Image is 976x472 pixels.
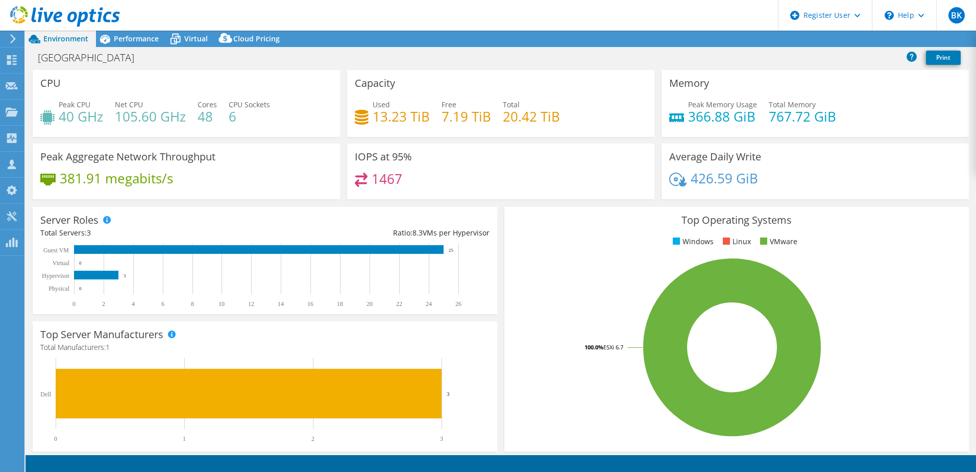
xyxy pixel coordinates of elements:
[59,111,103,122] h4: 40 GHz
[396,300,402,308] text: 22
[198,100,217,109] span: Cores
[512,215,961,226] h3: Top Operating Systems
[183,435,186,442] text: 1
[229,100,270,109] span: CPU Sockets
[367,300,373,308] text: 20
[33,52,150,63] h1: [GEOGRAPHIC_DATA]
[584,343,603,351] tspan: 100.0%
[40,151,215,162] h3: Peak Aggregate Network Throughput
[412,228,423,238] span: 8.3
[670,236,714,247] li: Windows
[79,261,82,266] text: 0
[688,111,757,122] h4: 366.88 GiB
[40,215,99,226] h3: Server Roles
[691,173,758,184] h4: 426.59 GiB
[455,300,461,308] text: 26
[307,300,313,308] text: 16
[43,247,69,254] text: Guest VM
[769,100,816,109] span: Total Memory
[114,34,159,43] span: Performance
[440,435,443,442] text: 3
[79,286,82,291] text: 0
[191,300,194,308] text: 8
[40,391,51,398] text: Dell
[503,100,520,109] span: Total
[503,111,560,122] h4: 20.42 TiB
[59,100,90,109] span: Peak CPU
[42,272,69,279] text: Hypervisor
[355,151,412,162] h3: IOPS at 95%
[40,227,265,239] div: Total Servers:
[53,259,70,267] text: Virtual
[948,7,965,23] span: BK
[372,173,402,184] h4: 1467
[184,34,208,43] span: Virtual
[218,300,225,308] text: 10
[248,300,254,308] text: 12
[233,34,280,43] span: Cloud Pricing
[161,300,164,308] text: 6
[426,300,432,308] text: 24
[278,300,284,308] text: 14
[720,236,751,247] li: Linux
[198,111,217,122] h4: 48
[373,111,430,122] h4: 13.23 TiB
[442,100,456,109] span: Free
[132,300,135,308] text: 4
[885,11,894,20] svg: \n
[60,173,173,184] h4: 381.91 megabits/s
[115,111,186,122] h4: 105.60 GHz
[40,329,163,340] h3: Top Server Manufacturers
[102,300,105,308] text: 2
[603,343,623,351] tspan: ESXi 6.7
[54,435,57,442] text: 0
[769,111,836,122] h4: 767.72 GiB
[265,227,490,239] div: Ratio: VMs per Hypervisor
[449,248,454,253] text: 25
[40,342,490,353] h4: Total Manufacturers:
[72,300,76,308] text: 0
[355,78,395,89] h3: Capacity
[926,51,961,65] a: Print
[373,100,390,109] span: Used
[115,100,143,109] span: Net CPU
[229,111,270,122] h4: 6
[669,78,709,89] h3: Memory
[124,273,126,278] text: 3
[311,435,314,442] text: 2
[758,236,797,247] li: VMware
[40,78,61,89] h3: CPU
[87,228,91,238] span: 3
[337,300,343,308] text: 18
[48,285,69,292] text: Physical
[447,391,450,397] text: 3
[669,151,761,162] h3: Average Daily Write
[688,100,757,109] span: Peak Memory Usage
[43,34,88,43] span: Environment
[106,342,110,352] span: 1
[442,111,491,122] h4: 7.19 TiB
